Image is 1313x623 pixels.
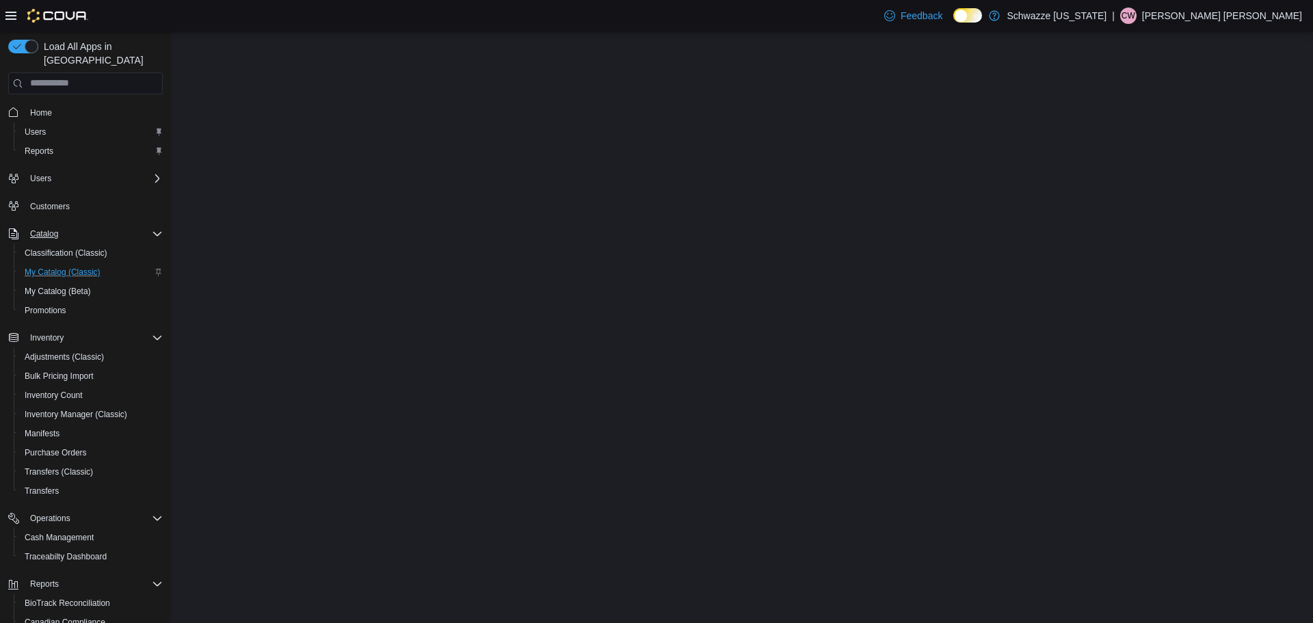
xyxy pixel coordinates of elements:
a: My Catalog (Classic) [19,264,106,280]
span: Home [30,107,52,118]
span: Inventory Count [25,390,83,401]
span: Feedback [901,9,942,23]
span: Cash Management [19,529,163,546]
span: CW [1122,8,1135,24]
button: Users [14,122,168,142]
span: Reports [25,146,53,157]
a: Home [25,105,57,121]
a: Cash Management [19,529,99,546]
span: Catalog [30,228,58,239]
span: Reports [30,579,59,589]
span: Customers [30,201,70,212]
span: My Catalog (Classic) [19,264,163,280]
span: Classification (Classic) [25,248,107,259]
button: My Catalog (Beta) [14,282,168,301]
p: [PERSON_NAME] [PERSON_NAME] [1142,8,1302,24]
span: Adjustments (Classic) [25,352,104,362]
span: Inventory Manager (Classic) [19,406,163,423]
span: Transfers [19,483,163,499]
span: Cash Management [25,532,94,543]
span: Inventory [30,332,64,343]
button: Reports [3,574,168,594]
span: Customers [25,198,163,215]
button: Promotions [14,301,168,320]
a: Transfers [19,483,64,499]
button: Operations [25,510,76,527]
input: Dark Mode [953,8,982,23]
span: Bulk Pricing Import [19,368,163,384]
button: Inventory [3,328,168,347]
button: Bulk Pricing Import [14,367,168,386]
span: Purchase Orders [19,445,163,461]
a: Feedback [879,2,948,29]
a: Promotions [19,302,72,319]
span: Reports [19,143,163,159]
span: Users [25,170,163,187]
a: My Catalog (Beta) [19,283,96,300]
span: Reports [25,576,163,592]
button: Cash Management [14,528,168,547]
button: Customers [3,196,168,216]
button: Users [25,170,57,187]
button: Adjustments (Classic) [14,347,168,367]
a: Inventory Count [19,387,88,403]
span: Adjustments (Classic) [19,349,163,365]
a: BioTrack Reconciliation [19,595,116,611]
div: Connor Walters [1120,8,1137,24]
span: Classification (Classic) [19,245,163,261]
p: Schwazze [US_STATE] [1007,8,1106,24]
span: Load All Apps in [GEOGRAPHIC_DATA] [38,40,163,67]
a: Bulk Pricing Import [19,368,99,384]
a: Purchase Orders [19,445,92,461]
button: Purchase Orders [14,443,168,462]
span: Bulk Pricing Import [25,371,94,382]
span: Purchase Orders [25,447,87,458]
span: My Catalog (Beta) [19,283,163,300]
span: Traceabilty Dashboard [19,548,163,565]
span: Manifests [19,425,163,442]
button: Traceabilty Dashboard [14,547,168,566]
span: Users [30,173,51,184]
button: Transfers [14,481,168,501]
span: Promotions [25,305,66,316]
span: Manifests [25,428,59,439]
button: BioTrack Reconciliation [14,594,168,613]
button: Operations [3,509,168,528]
span: Home [25,104,163,121]
button: Classification (Classic) [14,243,168,263]
span: Transfers [25,486,59,496]
span: Traceabilty Dashboard [25,551,107,562]
span: My Catalog (Classic) [25,267,101,278]
button: Inventory Manager (Classic) [14,405,168,424]
button: Inventory [25,330,69,346]
a: Manifests [19,425,65,442]
span: My Catalog (Beta) [25,286,91,297]
a: Classification (Classic) [19,245,113,261]
span: Promotions [19,302,163,319]
button: Catalog [3,224,168,243]
span: BioTrack Reconciliation [25,598,110,609]
span: Operations [25,510,163,527]
span: Catalog [25,226,163,242]
button: My Catalog (Classic) [14,263,168,282]
button: Home [3,103,168,122]
span: Inventory [25,330,163,346]
a: Users [19,124,51,140]
a: Adjustments (Classic) [19,349,109,365]
button: Manifests [14,424,168,443]
p: | [1112,8,1115,24]
span: Users [19,124,163,140]
span: Transfers (Classic) [25,466,93,477]
span: Users [25,127,46,137]
span: Inventory Count [19,387,163,403]
img: Cova [27,9,88,23]
button: Users [3,169,168,188]
button: Inventory Count [14,386,168,405]
button: Transfers (Classic) [14,462,168,481]
a: Traceabilty Dashboard [19,548,112,565]
a: Customers [25,198,75,215]
span: Operations [30,513,70,524]
button: Reports [14,142,168,161]
span: Inventory Manager (Classic) [25,409,127,420]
